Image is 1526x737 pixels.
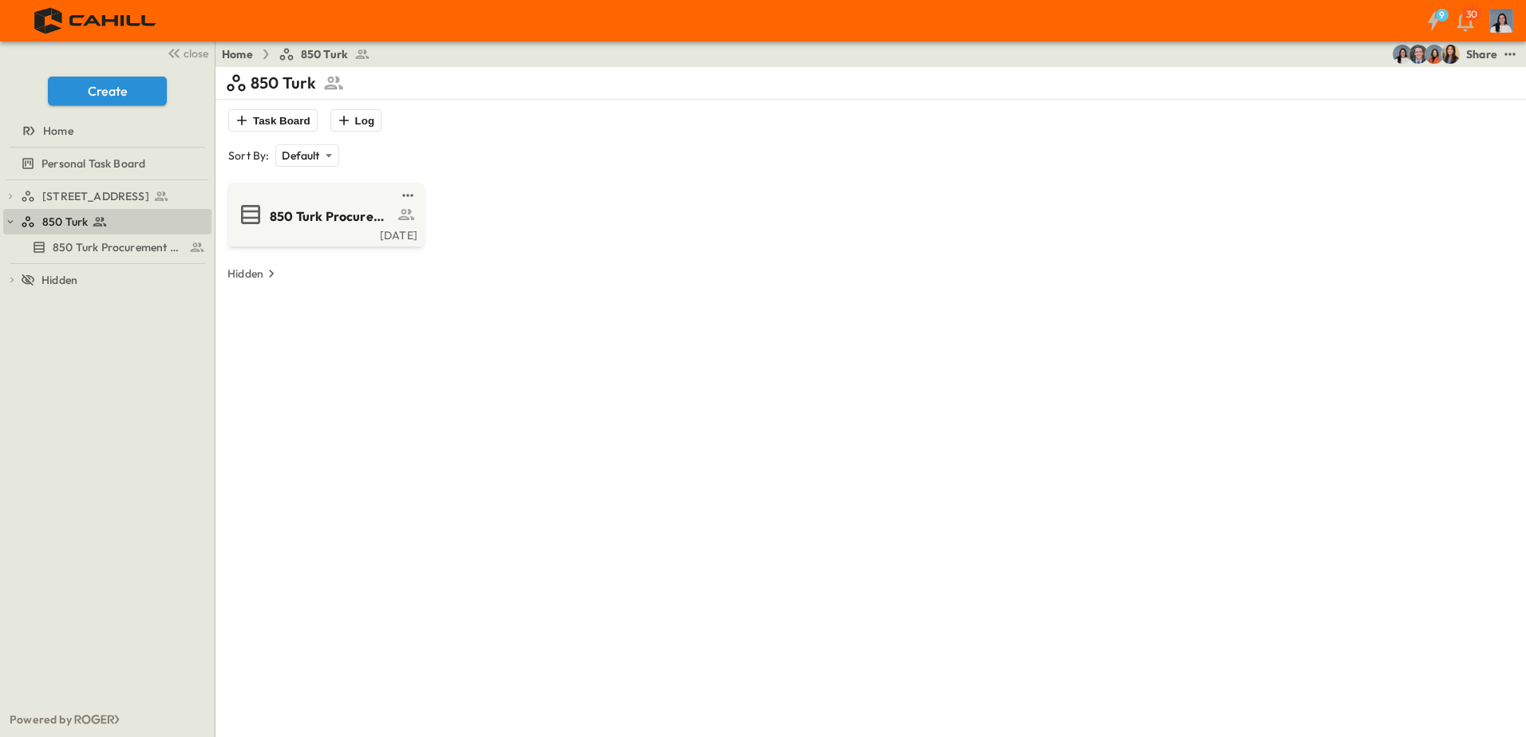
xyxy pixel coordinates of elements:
span: 850 Turk [42,214,88,230]
button: close [160,41,212,64]
p: Hidden [227,266,263,282]
span: 850 Turk [301,46,348,62]
button: Hidden [221,262,286,285]
img: Cindy De Leon (cdeleon@cahill-sf.com) [1393,45,1412,64]
a: 850 Turk [21,211,208,233]
img: 4f72bfc4efa7236828875bac24094a5ddb05241e32d018417354e964050affa1.png [19,4,173,37]
span: close [184,45,208,61]
div: Personal Task Boardtest [3,151,212,176]
button: test [398,186,417,205]
button: Task Board [228,109,318,132]
a: Home [222,46,253,62]
p: 30 [1466,8,1477,21]
button: 9 [1417,6,1449,35]
span: Hidden [42,272,77,288]
img: Profile Picture [1489,9,1513,33]
span: 850 Turk Procurement Log [270,207,393,226]
div: 850 Turktest [3,209,212,235]
a: 850 Turk Procurement Log [231,202,417,227]
span: Personal Task Board [42,156,145,171]
img: Kim Bowen (kbowen@cahill-sf.com) [1441,45,1460,64]
button: Create [48,77,167,105]
a: [STREET_ADDRESS] [21,185,208,207]
span: Home [43,123,73,139]
span: 850 Turk Procurement Log [53,239,183,255]
div: [STREET_ADDRESS]test [3,183,212,209]
img: Stephanie McNeill (smcneill@cahill-sf.com) [1425,45,1444,64]
button: test [1500,45,1520,64]
a: Personal Task Board [3,152,208,175]
div: 850 Turk Procurement Logtest [3,235,212,260]
a: [DATE] [231,227,417,240]
img: Jared Salin (jsalin@cahill-sf.com) [1409,45,1428,64]
a: Home [3,120,208,142]
a: 850 Turk Procurement Log [3,236,208,258]
div: Share [1466,46,1497,62]
span: [STREET_ADDRESS] [42,188,149,204]
h6: 9 [1439,9,1445,22]
nav: breadcrumbs [222,46,380,62]
a: 850 Turk [279,46,370,62]
p: Default [282,148,319,164]
p: 850 Turk [251,72,316,94]
button: Log [330,109,381,132]
div: Default [275,144,338,167]
p: Sort By: [228,148,269,164]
